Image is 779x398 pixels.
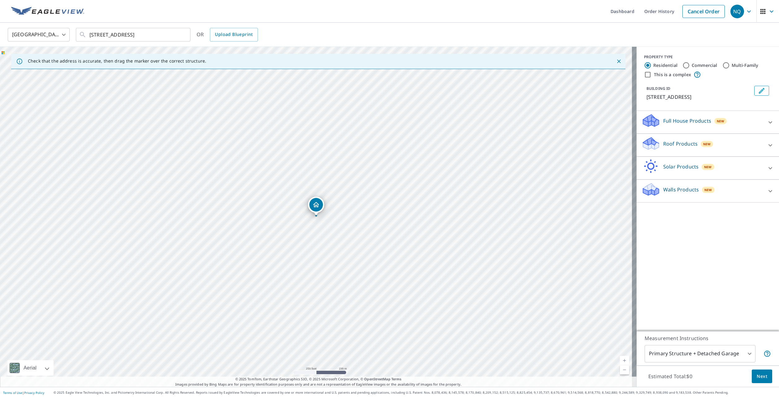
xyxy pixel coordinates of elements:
input: Search by address or latitude-longitude [89,26,178,43]
p: BUILDING ID [646,86,670,91]
img: EV Logo [11,7,84,16]
p: Estimated Total: $0 [643,370,697,383]
a: Current Level 17, Zoom Out [620,365,629,374]
button: Edit building 1 [754,86,769,96]
div: Primary Structure + Detached Garage [645,345,755,362]
span: New [704,164,712,169]
a: OpenStreetMap [364,377,390,381]
div: PROPERTY TYPE [644,54,772,60]
div: [GEOGRAPHIC_DATA] [8,26,70,43]
p: Check that the address is accurate, then drag the marker over the correct structure. [28,58,206,64]
label: Residential [653,62,677,68]
a: Terms [391,377,402,381]
p: Measurement Instructions [645,335,771,342]
p: [STREET_ADDRESS] [646,93,752,101]
div: Aerial [22,360,38,376]
a: Upload Blueprint [210,28,258,42]
label: This is a complex [654,72,691,78]
span: Next [757,373,767,380]
p: | [3,391,44,395]
span: © 2025 TomTom, Earthstar Geographics SIO, © 2025 Microsoft Corporation, © [235,377,402,382]
div: Dropped pin, building 1, Residential property, 16951 Watering Oaks Ln Houston, TX 77083 [308,197,324,216]
span: Upload Blueprint [215,31,253,38]
div: Walls ProductsNew [642,182,774,200]
span: New [703,142,711,147]
div: Roof ProductsNew [642,136,774,154]
label: Commercial [692,62,717,68]
div: Solar ProductsNew [642,159,774,177]
a: Terms of Use [3,391,22,395]
p: Full House Products [663,117,711,125]
div: OR [197,28,258,42]
div: Aerial [7,360,54,376]
label: Multi-Family [732,62,759,68]
span: New [704,187,712,192]
p: Solar Products [663,163,698,170]
span: Your report will include the primary structure and a detached garage if one exists. [764,350,771,357]
div: Full House ProductsNew [642,113,774,131]
div: NQ [730,5,744,18]
p: Walls Products [663,186,699,193]
a: Cancel Order [682,5,725,18]
a: Current Level 17, Zoom In [620,356,629,365]
p: © 2025 Eagle View Technologies, Inc. and Pictometry International Corp. All Rights Reserved. Repo... [54,390,776,395]
button: Close [615,57,623,65]
span: New [717,119,725,124]
button: Next [752,370,772,383]
p: Roof Products [663,140,698,147]
a: Privacy Policy [24,391,44,395]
